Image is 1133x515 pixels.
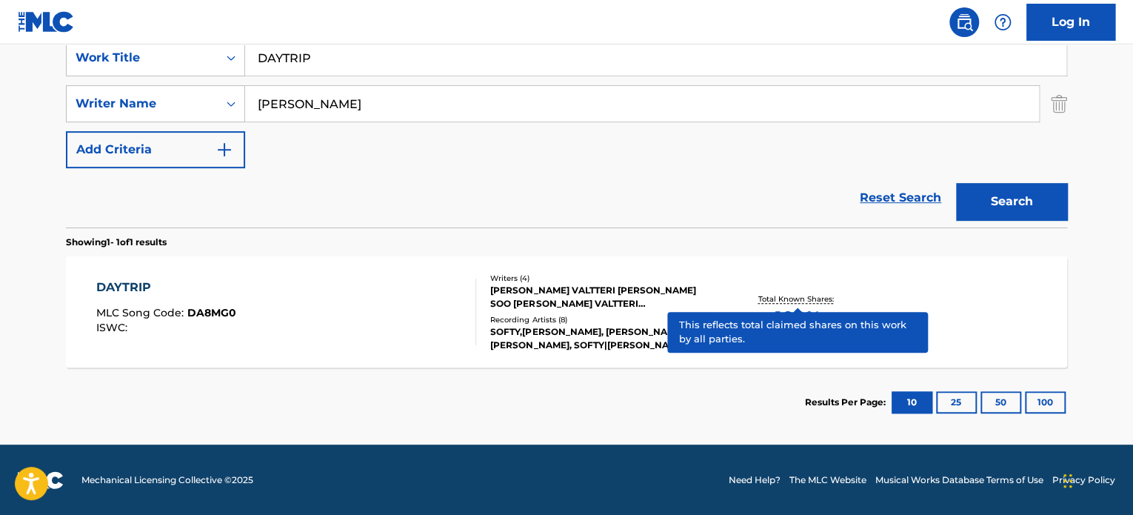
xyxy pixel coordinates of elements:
[949,7,979,37] a: Public Search
[955,13,973,31] img: search
[66,236,167,249] p: Showing 1 - 1 of 1 results
[18,471,64,489] img: logo
[988,7,1017,37] div: Help
[490,273,714,284] div: Writers ( 4 )
[729,474,781,487] a: Need Help?
[1025,391,1066,413] button: 100
[66,131,245,168] button: Add Criteria
[980,391,1021,413] button: 50
[956,183,1067,220] button: Search
[490,284,714,310] div: [PERSON_NAME] VALTTERI [PERSON_NAME] SOO [PERSON_NAME] VALTTERI [PERSON_NAME]
[490,325,714,352] div: SOFTY,[PERSON_NAME], [PERSON_NAME], [PERSON_NAME], SOFTY|[PERSON_NAME], SOFTYLAWRENCE [PERSON_NAM...
[892,391,932,413] button: 10
[76,49,209,67] div: Work Title
[215,141,233,159] img: 9d2ae6d4665cec9f34b9.svg
[81,474,253,487] span: Mechanical Licensing Collective © 2025
[775,305,820,331] span: 100 %
[76,95,209,113] div: Writer Name
[1052,474,1115,487] a: Privacy Policy
[805,396,889,409] p: Results Per Page:
[187,306,236,319] span: DA8MG0
[758,293,837,305] p: Total Known Shares:
[994,13,1012,31] img: help
[852,182,949,214] a: Reset Search
[1063,459,1072,503] div: Drag
[789,474,866,487] a: The MLC Website
[18,11,75,33] img: MLC Logo
[66,256,1067,368] a: DAYTRIPMLC Song Code:DA8MG0ISWC:Writers (4)[PERSON_NAME] VALTTERI [PERSON_NAME] SOO [PERSON_NAME]...
[96,321,131,334] span: ISWC :
[96,279,236,296] div: DAYTRIP
[1026,4,1115,41] a: Log In
[1059,444,1133,515] iframe: Chat Widget
[66,39,1067,227] form: Search Form
[936,391,977,413] button: 25
[875,474,1043,487] a: Musical Works Database Terms of Use
[96,306,187,319] span: MLC Song Code :
[1051,85,1067,122] img: Delete Criterion
[490,314,714,325] div: Recording Artists ( 8 )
